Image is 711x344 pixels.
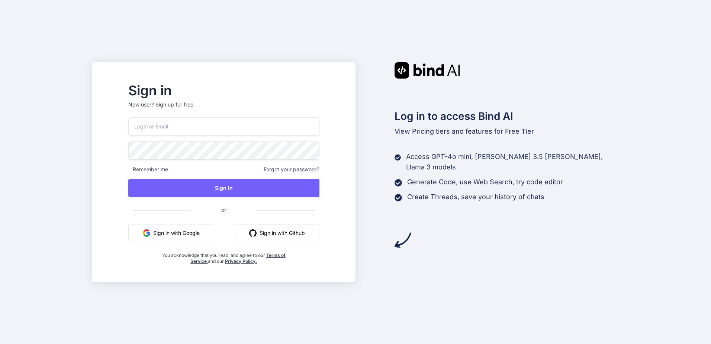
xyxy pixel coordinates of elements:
p: Access GPT-4o mini, [PERSON_NAME] 3.5 [PERSON_NAME], Llama 3 models [406,152,619,172]
p: New user? [128,101,319,117]
p: Create Threads, save your history of chats [407,192,544,202]
a: Privacy Policy. [225,258,257,264]
input: Login or Email [128,117,319,136]
a: Terms of Service [190,252,286,264]
div: You acknowledge that you read, and agree to our and our [160,248,287,264]
img: google [143,229,150,237]
button: Sign in with Github [235,224,319,242]
img: Bind AI logo [395,62,460,79]
button: Sign In [128,179,319,197]
p: tiers and features for Free Tier [395,126,619,137]
h2: Sign in [128,85,319,96]
h2: Log in to access Bind AI [395,108,619,124]
img: arrow [395,232,411,248]
p: Generate Code, use Web Search, try code editor [407,177,563,187]
span: Remember me [128,166,168,173]
span: Forgot your password? [264,166,319,173]
div: Sign up for free [155,101,193,108]
span: View Pricing [395,127,434,135]
button: Sign in with Google [128,224,214,242]
img: github [249,229,257,237]
span: or [192,201,256,219]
